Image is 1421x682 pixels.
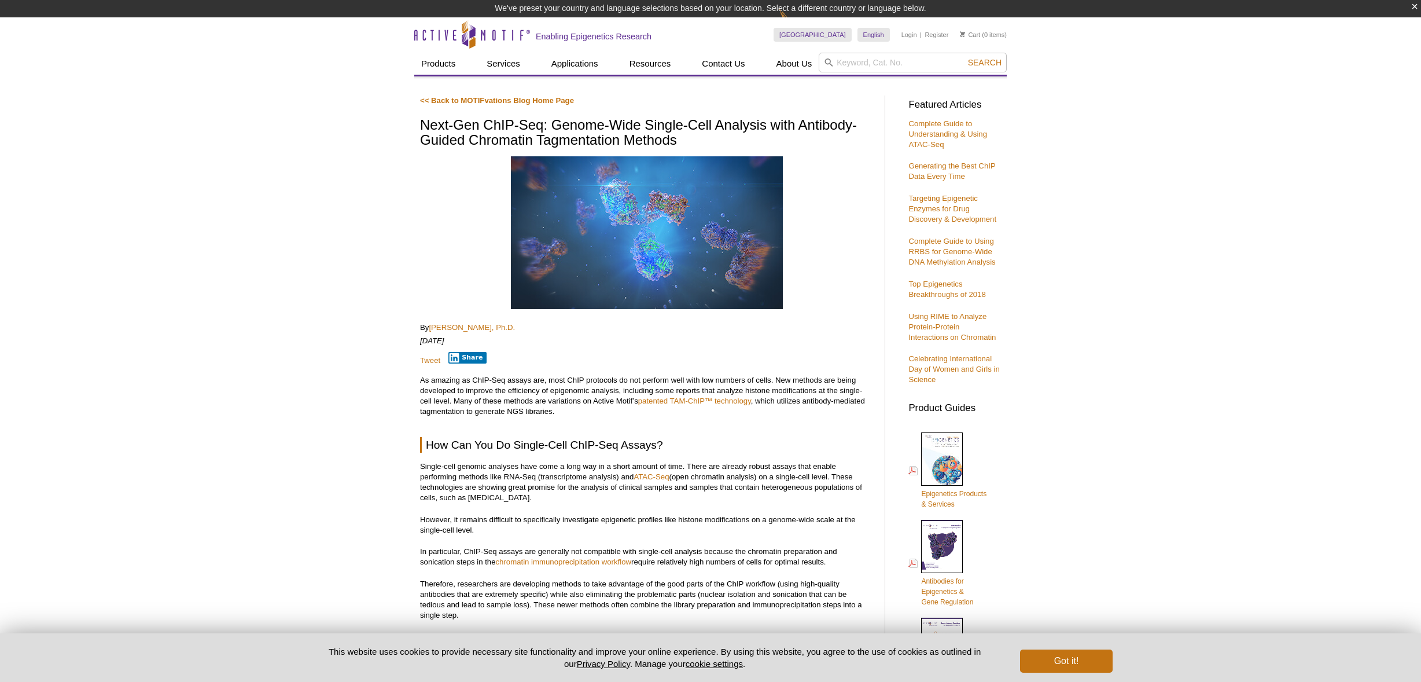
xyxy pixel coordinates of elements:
p: This website uses cookies to provide necessary site functionality and improve your online experie... [308,646,1001,670]
p: Single-cell genomic analyses have come a long way in a short amount of time. There are already ro... [420,461,873,503]
a: Targeting Epigenetic Enzymes for Drug Discovery & Development [908,194,996,223]
a: Epigenetics Products& Services [908,431,986,511]
img: Your Cart [960,31,965,37]
button: Share [448,352,487,364]
a: Cart [960,31,980,39]
img: Antibody-mediated tagmentation [511,156,783,309]
a: Register [925,31,948,39]
span: Antibodies for Epigenetics & Gene Regulation [921,577,973,606]
button: Got it! [1020,650,1113,673]
a: Complete Guide to Using RRBS for Genome-Wide DNA Methylation Analysis [908,237,995,266]
a: Tweet [420,356,440,365]
a: About Us [770,53,819,75]
a: << Back to MOTIFvations Blog Home Page [420,96,574,105]
a: Using RIME to Analyze Protein-Protein Interactions on Chromatin [908,312,996,342]
a: Generating the Best ChIP Data Every Time [908,162,995,181]
a: Applications [544,53,605,75]
a: Contact Us [695,53,752,75]
p: In particular, ChIP-Seq assays are generally not compatible with single-cell analysis because the... [420,547,873,567]
a: English [857,28,890,42]
h3: Product Guides [908,397,1001,413]
p: By [420,322,873,333]
p: As amazing as ChIP-Seq assays are, most ChIP protocols do not perform well with low numbers of ce... [420,375,873,417]
li: | [920,28,922,42]
a: patented TAM-ChIP™ technology [638,397,751,405]
span: Epigenetics Products & Services [921,490,986,508]
a: chromatin immunoprecipitation workflow [496,558,632,566]
a: Antibodies forEpigenetics &Gene Regulation [908,519,973,608]
a: Products [414,53,462,75]
a: Login [901,31,917,39]
button: cookie settings [686,659,743,669]
span: Search [968,58,1002,67]
h2: How Can You Do Single-Cell ChIP-Seq Assays? [420,437,873,453]
em: [DATE] [420,336,444,345]
img: Epi_brochure_140604_cover_web_70x200 [921,432,963,486]
img: Change Here [779,9,810,36]
input: Keyword, Cat. No. [819,53,1007,72]
h1: Next-Gen ChIP-Seq: Genome-Wide Single-Cell Analysis with Antibody-Guided Chromatin Tagmentation M... [420,118,873,149]
img: Rec_prots_140604_cover_web_70x200 [921,618,963,671]
a: [GEOGRAPHIC_DATA] [774,28,852,42]
img: Abs_epi_2015_cover_web_70x200 [921,520,963,573]
a: Privacy Policy [577,659,630,669]
h2: Enabling Epigenetics Research [536,31,651,42]
button: Search [964,57,1005,68]
p: Therefore, researchers are developing methods to take advantage of the good parts of the ChIP wor... [420,579,873,621]
a: ATAC-Seq [634,472,669,481]
a: Complete Guide to Understanding & Using ATAC-Seq [908,119,987,149]
li: (0 items) [960,28,1007,42]
a: Top Epigenetics Breakthroughs of 2018 [908,280,985,299]
a: [PERSON_NAME], Ph.D. [429,323,515,332]
h3: Featured Articles [908,100,1001,110]
p: However, it remains difficult to specifically investigate epigenetic profiles like histone modifi... [420,515,873,536]
a: Services [480,53,527,75]
a: Celebrating International Day of Women and Girls in Science [908,354,999,384]
a: Resources [623,53,678,75]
